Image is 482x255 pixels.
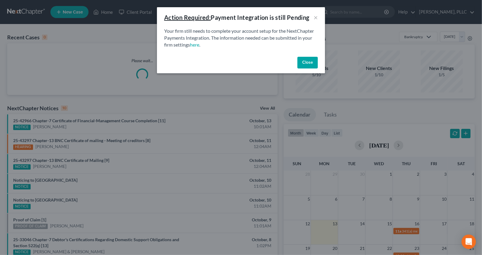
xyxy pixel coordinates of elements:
p: Your firm still needs to complete your account setup for the NextChapter Payments Integration. Th... [164,28,318,48]
div: Payment Integration is still Pending [164,13,309,22]
button: × [314,14,318,21]
button: Close [297,57,318,69]
div: Open Intercom Messenger [462,235,476,249]
u: Action Required: [164,14,211,21]
a: here [190,42,199,47]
